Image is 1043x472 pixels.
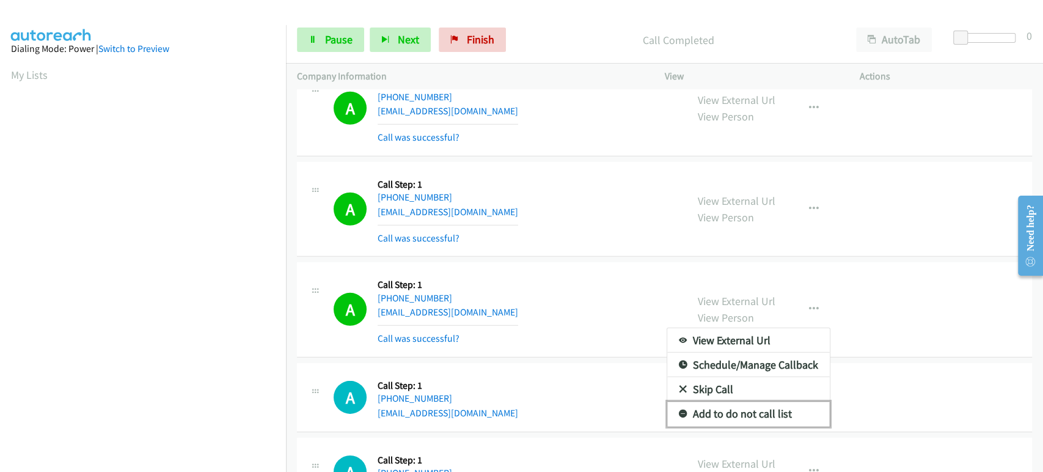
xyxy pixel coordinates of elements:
div: The call is yet to be attempted [334,381,367,414]
iframe: Resource Center [1008,187,1043,284]
a: View External Url [667,328,830,353]
a: Switch to Preview [98,43,169,54]
a: My Lists [11,68,48,82]
h1: A [334,381,367,414]
a: Schedule/Manage Callback [667,353,830,377]
div: Dialing Mode: Power | [11,42,275,56]
a: Add to do not call list [667,402,830,426]
a: Skip Call [667,377,830,402]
